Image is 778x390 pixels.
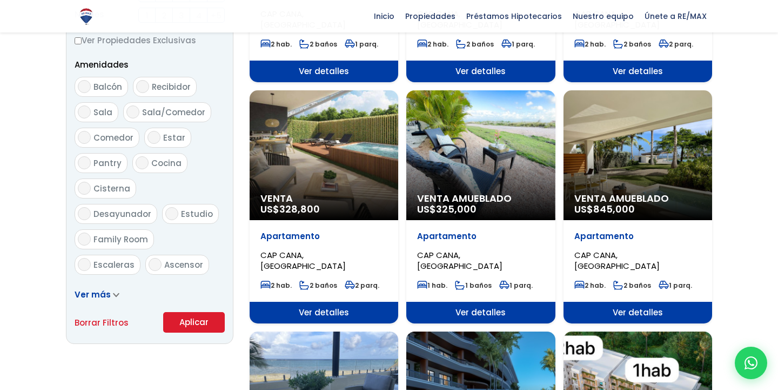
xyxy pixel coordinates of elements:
span: 845,000 [593,202,635,216]
span: US$ [574,202,635,216]
span: 325,000 [436,202,477,216]
span: 2 hab. [574,281,606,290]
span: Ver detalles [406,302,555,323]
span: Ver detalles [564,61,712,82]
span: Cisterna [93,183,130,194]
input: Recibidor [136,80,149,93]
span: Comedor [93,132,133,143]
span: Ver más [75,289,111,300]
a: Ver más [75,289,119,300]
span: Sala [93,107,112,118]
span: 1 hab. [417,281,447,290]
span: 2 baños [613,281,651,290]
span: Venta Amueblado [574,193,701,204]
input: Estudio [165,207,178,220]
span: CAP CANA, [GEOGRAPHIC_DATA] [417,249,502,272]
a: Venta Amueblado US$325,000 Apartamento CAP CANA, [GEOGRAPHIC_DATA] 1 hab. 1 baños 1 parq. Ver det... [406,90,555,323]
span: 1 parq. [499,281,533,290]
span: Nuestro equipo [567,8,639,24]
span: CAP CANA, [GEOGRAPHIC_DATA] [260,249,346,272]
input: Ver Propiedades Exclusivas [75,37,82,44]
span: Desayunador [93,208,151,220]
span: Propiedades [400,8,461,24]
span: Ver detalles [406,61,555,82]
p: Apartamento [417,231,544,242]
span: Estar [163,132,185,143]
span: Family Room [93,234,148,245]
span: 2 hab. [574,39,606,49]
input: Escaleras [78,258,91,271]
span: Ver detalles [250,61,398,82]
input: Desayunador [78,207,91,220]
span: Pantry [93,157,122,169]
button: Aplicar [163,312,225,333]
span: Préstamos Hipotecarios [461,8,567,24]
span: 2 parq. [345,281,379,290]
span: 1 parq. [501,39,535,49]
span: 1 parq. [345,39,378,49]
span: Recibidor [152,81,191,92]
p: Apartamento [260,231,387,242]
a: Borrar Filtros [75,316,129,329]
span: Únete a RE/MAX [639,8,712,24]
span: CAP CANA, [GEOGRAPHIC_DATA] [574,249,660,272]
input: Family Room [78,233,91,246]
span: Ver detalles [250,302,398,323]
span: US$ [417,202,477,216]
span: 2 parq. [659,39,693,49]
span: 2 hab. [417,39,448,49]
span: Escaleras [93,259,135,270]
p: Apartamento [574,231,701,242]
img: Logo de REMAX [77,7,96,26]
span: 2 baños [456,39,494,49]
label: Ver Propiedades Exclusivas [75,34,225,47]
span: 328,800 [279,202,320,216]
input: Balcón [78,80,91,93]
input: Cocina [136,156,149,169]
input: Estar [147,131,160,144]
span: US$ [260,202,320,216]
span: Ver detalles [564,302,712,323]
span: Inicio [368,8,400,24]
input: Pantry [78,156,91,169]
span: Sala/Comedor [142,107,205,118]
span: Balcón [93,81,122,92]
a: Venta Amueblado US$845,000 Apartamento CAP CANA, [GEOGRAPHIC_DATA] 2 hab. 2 baños 1 parq. Ver det... [564,90,712,323]
p: Amenidades [75,58,225,71]
input: Comedor [78,131,91,144]
span: 1 baños [455,281,492,290]
span: 2 baños [299,39,337,49]
span: 2 baños [299,281,337,290]
span: Venta Amueblado [417,193,544,204]
span: Estudio [181,208,213,220]
input: Sala/Comedor [126,105,139,118]
span: 1 parq. [659,281,692,290]
span: 2 hab. [260,39,292,49]
input: Cisterna [78,182,91,195]
input: Sala [78,105,91,118]
span: 2 hab. [260,281,292,290]
span: Cocina [151,157,182,169]
span: 2 baños [613,39,651,49]
input: Ascensor [149,258,162,271]
span: Ascensor [164,259,203,270]
a: Venta US$328,800 Apartamento CAP CANA, [GEOGRAPHIC_DATA] 2 hab. 2 baños 2 parq. Ver detalles [250,90,398,323]
span: Venta [260,193,387,204]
